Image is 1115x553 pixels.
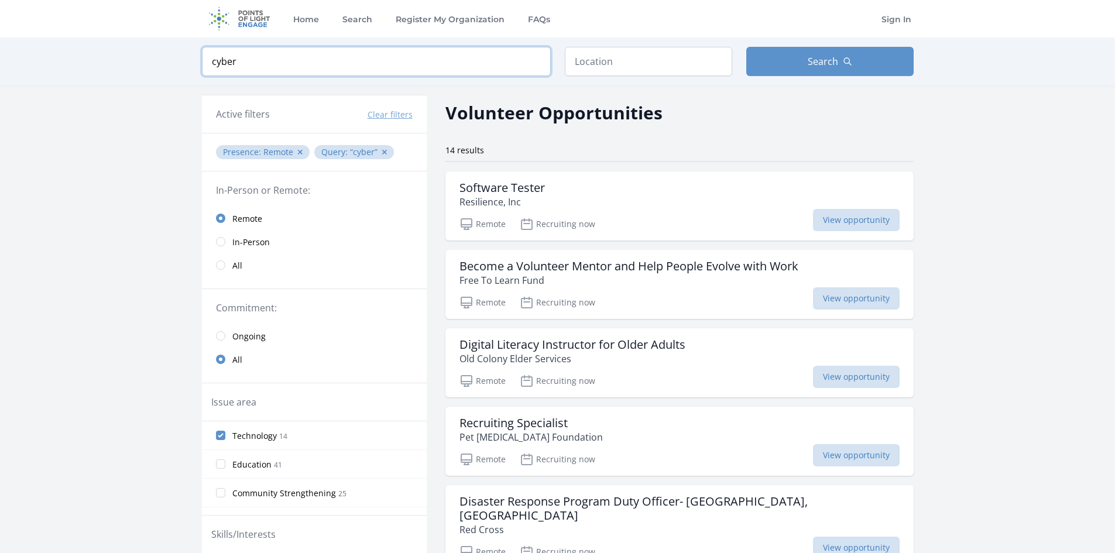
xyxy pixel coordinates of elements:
span: View opportunity [813,287,900,310]
input: Education 41 [216,459,225,469]
button: ✕ [381,146,388,158]
p: Remote [459,217,506,231]
a: Remote [202,207,427,230]
span: Query : [321,146,350,157]
a: All [202,253,427,277]
input: Location [565,47,732,76]
input: Community Strengthening 25 [216,488,225,497]
p: Remote [459,296,506,310]
span: Remote [263,146,293,157]
a: Ongoing [202,324,427,348]
span: View opportunity [813,209,900,231]
span: All [232,354,242,366]
input: Technology 14 [216,431,225,440]
q: cyber [350,146,378,157]
h3: Recruiting Specialist [459,416,603,430]
span: Remote [232,213,262,225]
legend: Commitment: [216,301,413,315]
button: Clear filters [368,109,413,121]
p: Remote [459,452,506,466]
span: In-Person [232,236,270,248]
a: Recruiting Specialist Pet [MEDICAL_DATA] Foundation Remote Recruiting now View opportunity [445,407,914,476]
span: 41 [274,460,282,470]
a: Become a Volunteer Mentor and Help People Evolve with Work Free To Learn Fund Remote Recruiting n... [445,250,914,319]
p: Recruiting now [520,452,595,466]
span: Presence : [223,146,263,157]
button: Search [746,47,914,76]
h3: Digital Literacy Instructor for Older Adults [459,338,685,352]
span: 25 [338,489,346,499]
legend: Issue area [211,395,256,409]
legend: In-Person or Remote: [216,183,413,197]
h2: Volunteer Opportunities [445,99,663,126]
p: Recruiting now [520,374,595,388]
p: Pet [MEDICAL_DATA] Foundation [459,430,603,444]
p: Resilience, Inc [459,195,545,209]
span: Ongoing [232,331,266,342]
h3: Become a Volunteer Mentor and Help People Evolve with Work [459,259,798,273]
span: Community Strengthening [232,487,336,499]
span: Search [808,54,838,68]
p: Recruiting now [520,217,595,231]
span: 14 [279,431,287,441]
h3: Software Tester [459,181,545,195]
legend: Skills/Interests [211,527,276,541]
a: Software Tester Resilience, Inc Remote Recruiting now View opportunity [445,171,914,241]
span: 14 results [445,145,484,156]
input: Keyword [202,47,551,76]
p: Remote [459,374,506,388]
a: In-Person [202,230,427,253]
p: Free To Learn Fund [459,273,798,287]
p: Old Colony Elder Services [459,352,685,366]
a: All [202,348,427,371]
span: All [232,260,242,272]
span: View opportunity [813,366,900,388]
span: Education [232,459,272,470]
span: Technology [232,430,277,442]
span: View opportunity [813,444,900,466]
p: Red Cross [459,523,900,537]
a: Digital Literacy Instructor for Older Adults Old Colony Elder Services Remote Recruiting now View... [445,328,914,397]
p: Recruiting now [520,296,595,310]
h3: Disaster Response Program Duty Officer- [GEOGRAPHIC_DATA], [GEOGRAPHIC_DATA] [459,494,900,523]
button: ✕ [297,146,304,158]
h3: Active filters [216,107,270,121]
